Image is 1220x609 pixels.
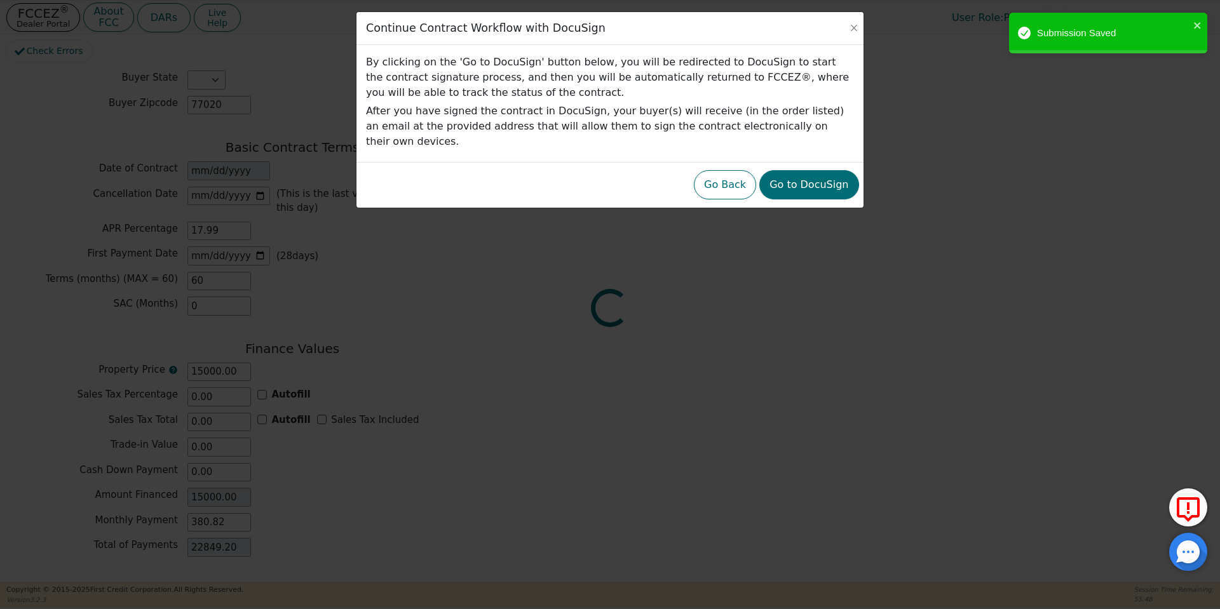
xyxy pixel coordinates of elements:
[694,170,756,199] button: Go Back
[366,22,606,35] h3: Continue Contract Workflow with DocuSign
[1037,26,1189,41] div: Submission Saved
[1193,18,1202,32] button: close
[366,104,854,149] p: After you have signed the contract in DocuSign, your buyer(s) will receive (in the order listed) ...
[1169,488,1207,526] button: Report Error to FCC
[848,22,860,34] button: Close
[366,55,854,100] p: By clicking on the 'Go to DocuSign' button below, you will be redirected to DocuSign to start the...
[759,170,858,199] button: Go to DocuSign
